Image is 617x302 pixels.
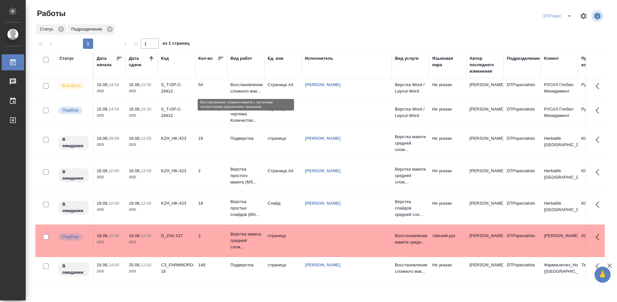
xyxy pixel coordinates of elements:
[129,136,141,141] p: 18.08,
[264,103,302,125] td: страница
[97,201,109,206] p: 18.08,
[507,55,540,62] div: Подразделение
[395,134,426,153] p: Верстка макета средней слож...
[97,88,122,94] p: 2025
[429,78,466,101] td: Не указан
[129,268,155,275] p: 2025
[58,200,90,215] div: Исполнитель назначен, приступать к работе пока рано
[466,132,504,155] td: [PERSON_NAME]
[141,136,151,141] p: 12:00
[109,82,119,87] p: 14:54
[62,169,85,182] p: В ожидании
[264,259,302,281] td: страница
[62,201,85,214] p: В ожидании
[129,239,155,245] p: 2025
[109,107,119,111] p: 14:54
[466,103,504,125] td: [PERSON_NAME]
[97,174,122,181] p: 2025
[129,233,141,238] p: 18.08,
[466,197,504,219] td: [PERSON_NAME]
[40,26,56,32] p: Статус
[592,78,607,94] button: Здесь прячутся важные кнопки
[62,263,85,276] p: В ожидании
[305,136,341,141] a: [PERSON_NAME]
[466,259,504,281] td: [PERSON_NAME]
[395,55,419,62] div: Вид услуги
[58,106,90,115] div: Можно подбирать исполнителей
[141,82,151,87] p: 15:30
[466,78,504,101] td: [PERSON_NAME]
[542,11,576,21] div: split button
[504,132,541,155] td: DTPspecialists
[578,103,615,125] td: Русал
[195,103,227,125] td: 4
[504,229,541,252] td: DTPspecialists
[195,259,227,281] td: 148
[466,229,504,252] td: [PERSON_NAME]
[129,82,141,87] p: 16.08,
[161,262,192,275] div: C3_FARMNORD-18
[581,55,612,68] div: Проектная команда
[544,262,575,275] p: Фармасинтез_Норд ([GEOGRAPHIC_DATA])
[97,262,109,267] p: 19.08,
[230,262,261,268] p: Подверстка
[129,112,155,119] p: 2025
[395,82,426,94] p: Верстка Word / Layout Word
[161,106,192,119] div: S_T-OP-C-24812
[395,233,426,245] p: Восстановление макета средн...
[230,55,252,62] div: Вид работ
[544,135,575,148] p: Herbalife [GEOGRAPHIC_DATA]
[429,197,466,219] td: Не указан
[141,201,151,206] p: 12:00
[395,199,426,218] p: Верстка слайдов средней сло...
[67,24,115,35] div: Подразделение
[141,233,151,238] p: 12:00
[504,259,541,281] td: DTPspecialists
[578,229,615,252] td: Юридический
[195,78,227,101] td: 54
[97,136,109,141] p: 18.08,
[58,168,90,183] div: Исполнитель назначен, приступать к работе пока рано
[129,142,155,148] p: 2025
[469,55,500,75] div: Автор последнего изменения
[97,107,109,111] p: 15.08,
[504,78,541,101] td: DTPspecialists
[504,103,541,125] td: DTPspecialists
[97,168,109,173] p: 18.08,
[264,229,302,252] td: страница
[129,55,148,68] div: Дата сдачи
[305,82,341,87] a: [PERSON_NAME]
[161,200,192,207] div: KZH_HK-423
[264,164,302,187] td: Страница А4
[230,135,261,142] p: Подверстка
[129,201,141,206] p: 18.08,
[264,132,302,155] td: страница
[395,166,426,185] p: Верстка макета средней слож...
[592,132,607,147] button: Здесь прячутся важные кнопки
[195,164,227,187] td: 2
[97,233,109,238] p: 18.08,
[395,262,426,275] p: Восстановление сложного мак...
[544,55,559,62] div: Клиент
[544,200,575,213] p: Herbalife [GEOGRAPHIC_DATA]
[576,8,591,24] span: Настроить таблицу
[592,197,607,212] button: Здесь прячутся важные кнопки
[429,103,466,125] td: Не указан
[71,26,104,32] p: Подразделение
[544,168,575,181] p: Herbalife [GEOGRAPHIC_DATA]
[161,55,169,62] div: Код
[97,239,122,245] p: 2025
[305,168,341,173] a: [PERSON_NAME]
[58,135,90,150] div: Исполнитель назначен, приступать к работе пока рано
[504,164,541,187] td: DTPspecialists
[141,168,151,173] p: 12:00
[97,55,116,68] div: Дата начала
[592,229,607,245] button: Здесь прячутся важные кнопки
[129,88,155,94] p: 2025
[305,262,341,267] a: [PERSON_NAME]
[161,135,192,142] div: KZH_HK-423
[161,233,192,239] div: D_ZAV-137
[504,197,541,219] td: DTPspecialists
[578,132,615,155] td: Юридический
[62,107,78,113] p: Подбор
